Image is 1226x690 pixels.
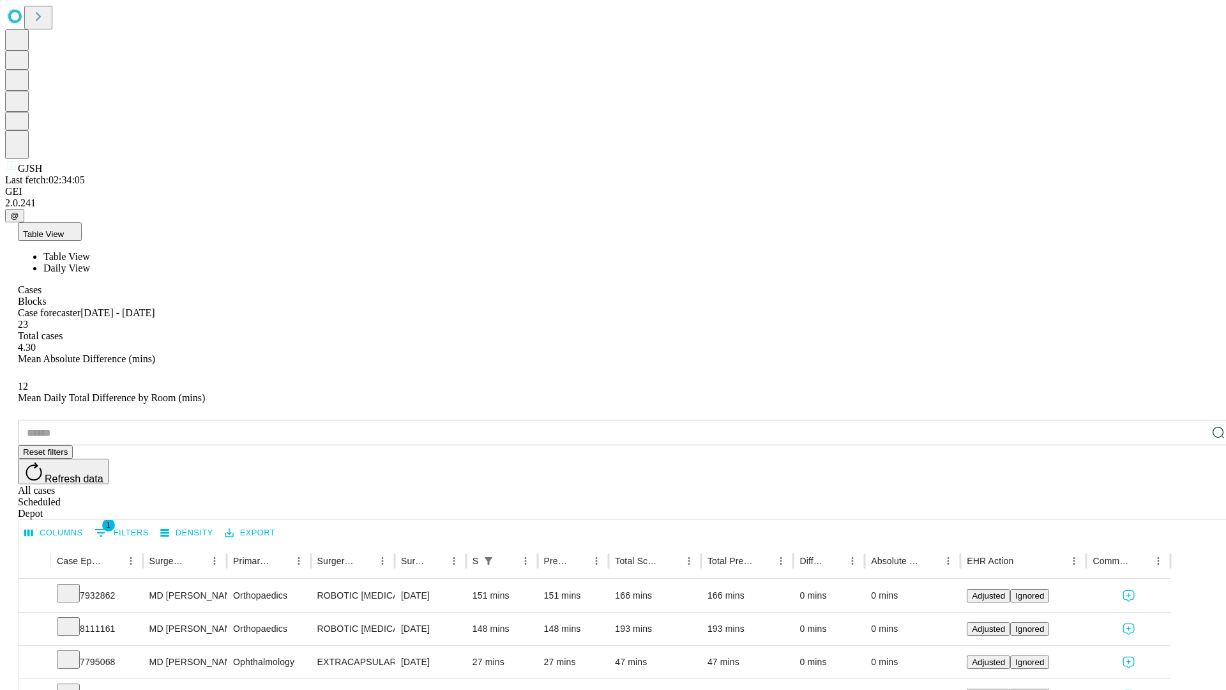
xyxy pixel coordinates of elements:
div: 0 mins [871,646,954,678]
button: Sort [1131,552,1149,570]
div: Orthopaedics [233,613,304,645]
span: Ignored [1015,624,1044,634]
div: 27 mins [544,646,603,678]
button: Sort [356,552,374,570]
div: Surgeon Name [149,556,186,566]
div: Primary Service [233,556,270,566]
div: 7932862 [57,579,137,612]
button: Menu [206,552,223,570]
button: Menu [680,552,698,570]
div: Orthopaedics [233,579,304,612]
div: EHR Action [967,556,1013,566]
div: 47 mins [615,646,695,678]
span: Adjusted [972,624,1005,634]
div: [DATE] [401,579,460,612]
div: Predicted In Room Duration [544,556,569,566]
div: 193 mins [708,613,787,645]
div: 193 mins [615,613,695,645]
div: Absolute Difference [871,556,920,566]
button: Menu [445,552,463,570]
div: 0 mins [871,579,954,612]
div: 47 mins [708,646,787,678]
div: Case Epic Id [57,556,103,566]
button: Menu [772,552,790,570]
div: 27 mins [473,646,531,678]
div: ROBOTIC [MEDICAL_DATA] KNEE TOTAL [317,579,388,612]
span: Adjusted [972,591,1005,601]
button: Menu [374,552,391,570]
div: MD [PERSON_NAME] [PERSON_NAME] [149,579,220,612]
button: Expand [25,652,44,674]
button: Density [157,523,216,543]
button: Sort [921,552,939,570]
button: Menu [939,552,957,570]
button: Export [222,523,278,543]
div: 148 mins [473,613,531,645]
button: Expand [25,585,44,608]
span: Mean Absolute Difference (mins) [18,353,155,364]
button: @ [5,209,24,222]
span: @ [10,211,19,220]
div: Comments [1093,556,1130,566]
div: MD [PERSON_NAME] [149,646,220,678]
div: 1 active filter [480,552,497,570]
span: Reset filters [23,447,68,457]
button: Menu [1149,552,1167,570]
button: Adjusted [967,622,1010,636]
div: 0 mins [799,646,858,678]
div: Total Scheduled Duration [615,556,661,566]
button: Sort [1015,552,1033,570]
span: Adjusted [972,657,1005,667]
button: Sort [499,552,517,570]
button: Sort [826,552,844,570]
button: Sort [427,552,445,570]
div: 8111161 [57,613,137,645]
div: ROBOTIC [MEDICAL_DATA] KNEE TOTAL [317,613,388,645]
button: Menu [587,552,605,570]
button: Menu [122,552,140,570]
button: Table View [18,222,82,241]
div: EXTRACAPSULAR CATARACT REMOVAL WITH [MEDICAL_DATA] [317,646,388,678]
button: Sort [754,552,772,570]
div: 166 mins [708,579,787,612]
span: Daily View [43,263,90,273]
span: Refresh data [45,473,103,484]
div: Difference [799,556,824,566]
div: 151 mins [473,579,531,612]
span: Ignored [1015,591,1044,601]
div: 0 mins [871,613,954,645]
button: Ignored [1010,589,1049,602]
button: Menu [1065,552,1083,570]
span: Mean Daily Total Difference by Room (mins) [18,392,205,403]
button: Refresh data [18,459,109,484]
span: Ignored [1015,657,1044,667]
button: Adjusted [967,589,1010,602]
div: Surgery Date [401,556,426,566]
button: Sort [104,552,122,570]
button: Ignored [1010,655,1049,669]
button: Menu [844,552,861,570]
div: Total Predicted Duration [708,556,753,566]
button: Adjusted [967,655,1010,669]
button: Sort [570,552,587,570]
button: Show filters [480,552,497,570]
button: Menu [517,552,534,570]
div: [DATE] [401,613,460,645]
div: 7795068 [57,646,137,678]
span: Last fetch: 02:34:05 [5,174,85,185]
button: Show filters [91,523,152,543]
span: 12 [18,381,28,392]
div: GEI [5,186,1221,197]
button: Sort [272,552,290,570]
div: Ophthalmology [233,646,304,678]
button: Reset filters [18,445,73,459]
div: 166 mins [615,579,695,612]
div: 0 mins [799,613,858,645]
div: 151 mins [544,579,603,612]
div: Surgery Name [317,556,354,566]
span: 1 [102,519,115,532]
div: 0 mins [799,579,858,612]
span: Table View [23,229,64,239]
span: Table View [43,251,90,262]
button: Menu [290,552,308,570]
